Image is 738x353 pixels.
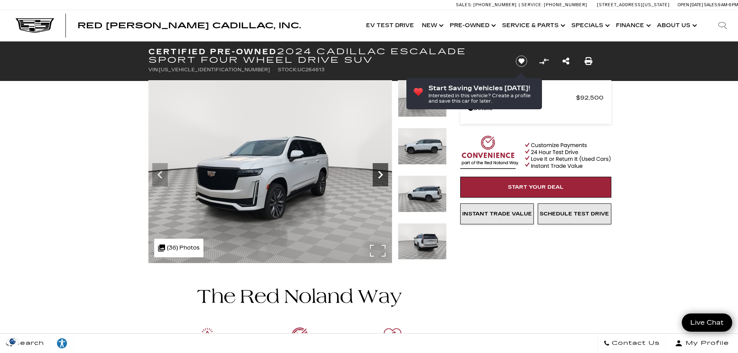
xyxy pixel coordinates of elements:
div: Previous [152,163,168,186]
a: Share this Certified Pre-Owned 2024 Cadillac Escalade Sport Four Wheel Drive SUV [563,56,569,67]
a: Schedule Test Drive [538,203,611,224]
a: Specials [568,10,612,41]
span: Open [DATE] [678,2,703,7]
span: Stock: [278,67,298,72]
a: Explore your accessibility options [50,334,74,353]
img: Certified Used 2024 Crystal White Tricoat Cadillac Sport image 6 [398,176,447,212]
span: Contact Us [610,338,660,349]
a: Service & Parts [498,10,568,41]
a: Contact Us [597,334,666,353]
section: Click to Open Cookie Consent Modal [4,337,22,345]
a: Details [468,103,604,114]
span: Service: [521,2,543,7]
a: Red [PERSON_NAME] $92,500 [468,92,604,103]
a: Print this Certified Pre-Owned 2024 Cadillac Escalade Sport Four Wheel Drive SUV [585,56,592,67]
img: Cadillac Dark Logo with Cadillac White Text [15,18,54,33]
div: Explore your accessibility options [50,338,74,349]
a: Instant Trade Value [460,203,534,224]
span: $92,500 [576,92,604,103]
a: Red [PERSON_NAME] Cadillac, Inc. [77,22,301,29]
strong: Certified Pre-Owned [148,47,277,56]
button: Compare Vehicle [538,55,550,67]
button: Save vehicle [513,55,530,67]
img: Certified Used 2024 Crystal White Tricoat Cadillac Sport image 4 [398,80,447,117]
span: Live Chat [686,318,728,327]
span: UC264613 [298,67,325,72]
span: Red [PERSON_NAME] Cadillac, Inc. [77,21,301,30]
div: Next [373,163,388,186]
span: VIN: [148,67,159,72]
h1: 2024 Cadillac Escalade Sport Four Wheel Drive SUV [148,47,503,64]
a: [STREET_ADDRESS][US_STATE] [597,2,670,7]
a: About Us [653,10,699,41]
img: Opt-Out Icon [4,337,22,345]
a: Pre-Owned [446,10,498,41]
button: Open user profile menu [666,334,738,353]
span: Start Your Deal [508,184,564,190]
span: [US_VEHICLE_IDENTIFICATION_NUMBER] [159,67,270,72]
a: Service: [PHONE_NUMBER] [519,3,589,7]
span: Search [12,338,44,349]
a: Live Chat [682,313,732,332]
a: EV Test Drive [362,10,418,41]
a: New [418,10,446,41]
span: My Profile [683,338,729,349]
img: Certified Used 2024 Crystal White Tricoat Cadillac Sport image 7 [398,223,447,260]
span: Instant Trade Value [462,211,532,217]
img: Certified Used 2024 Crystal White Tricoat Cadillac Sport image 5 [398,128,447,165]
img: Certified Used 2024 Crystal White Tricoat Cadillac Sport image 4 [148,80,392,263]
span: [PHONE_NUMBER] [473,2,517,7]
span: Sales: [704,2,718,7]
span: 9 AM-6 PM [718,2,738,7]
span: [PHONE_NUMBER] [544,2,587,7]
a: Start Your Deal [460,177,611,198]
div: (36) Photos [154,239,203,257]
span: Red [PERSON_NAME] [468,92,576,103]
span: Schedule Test Drive [540,211,609,217]
a: Finance [612,10,653,41]
a: Sales: [PHONE_NUMBER] [456,3,519,7]
span: Sales: [456,2,472,7]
